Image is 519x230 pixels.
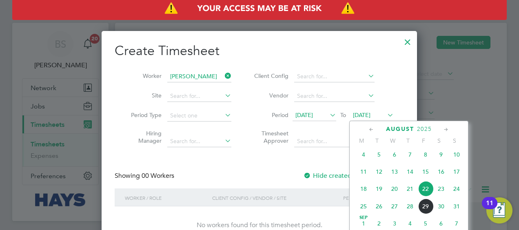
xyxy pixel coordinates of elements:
[294,91,375,102] input: Search for...
[115,42,404,60] h2: Create Timesheet
[371,147,387,162] span: 5
[386,126,414,133] span: August
[417,126,432,133] span: 2025
[371,199,387,214] span: 26
[402,147,418,162] span: 7
[433,147,449,162] span: 9
[416,137,431,144] span: F
[356,181,371,197] span: 18
[115,172,176,180] div: Showing
[433,199,449,214] span: 30
[123,221,396,230] div: No workers found for this timesheet period.
[167,110,231,122] input: Select one
[431,137,447,144] span: S
[210,188,341,207] div: Client Config / Vendor / Site
[449,199,464,214] span: 31
[449,164,464,179] span: 17
[356,164,371,179] span: 11
[402,199,418,214] span: 28
[252,92,288,99] label: Vendor
[125,130,162,144] label: Hiring Manager
[125,111,162,119] label: Period Type
[252,72,288,80] label: Client Config
[418,181,433,197] span: 22
[354,137,369,144] span: M
[449,181,464,197] span: 24
[447,137,462,144] span: S
[356,147,371,162] span: 4
[369,137,385,144] span: T
[125,72,162,80] label: Worker
[167,136,231,147] input: Search for...
[142,172,174,180] span: 00 Workers
[402,164,418,179] span: 14
[418,147,433,162] span: 8
[387,164,402,179] span: 13
[303,172,386,180] label: Hide created timesheets
[125,92,162,99] label: Site
[167,91,231,102] input: Search for...
[295,111,313,119] span: [DATE]
[167,71,231,82] input: Search for...
[252,130,288,144] label: Timesheet Approver
[341,188,396,207] div: Period
[387,147,402,162] span: 6
[418,164,433,179] span: 15
[418,199,433,214] span: 29
[385,137,400,144] span: W
[252,111,288,119] label: Period
[371,181,387,197] span: 19
[353,111,370,119] span: [DATE]
[486,197,512,223] button: Open Resource Center, 11 new notifications
[123,188,210,207] div: Worker / Role
[433,164,449,179] span: 16
[400,137,416,144] span: T
[486,203,493,214] div: 11
[371,164,387,179] span: 12
[433,181,449,197] span: 23
[449,147,464,162] span: 10
[294,71,375,82] input: Search for...
[387,199,402,214] span: 27
[402,181,418,197] span: 21
[387,181,402,197] span: 20
[356,199,371,214] span: 25
[356,216,371,220] span: Sep
[294,136,375,147] input: Search for...
[338,110,348,120] span: To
